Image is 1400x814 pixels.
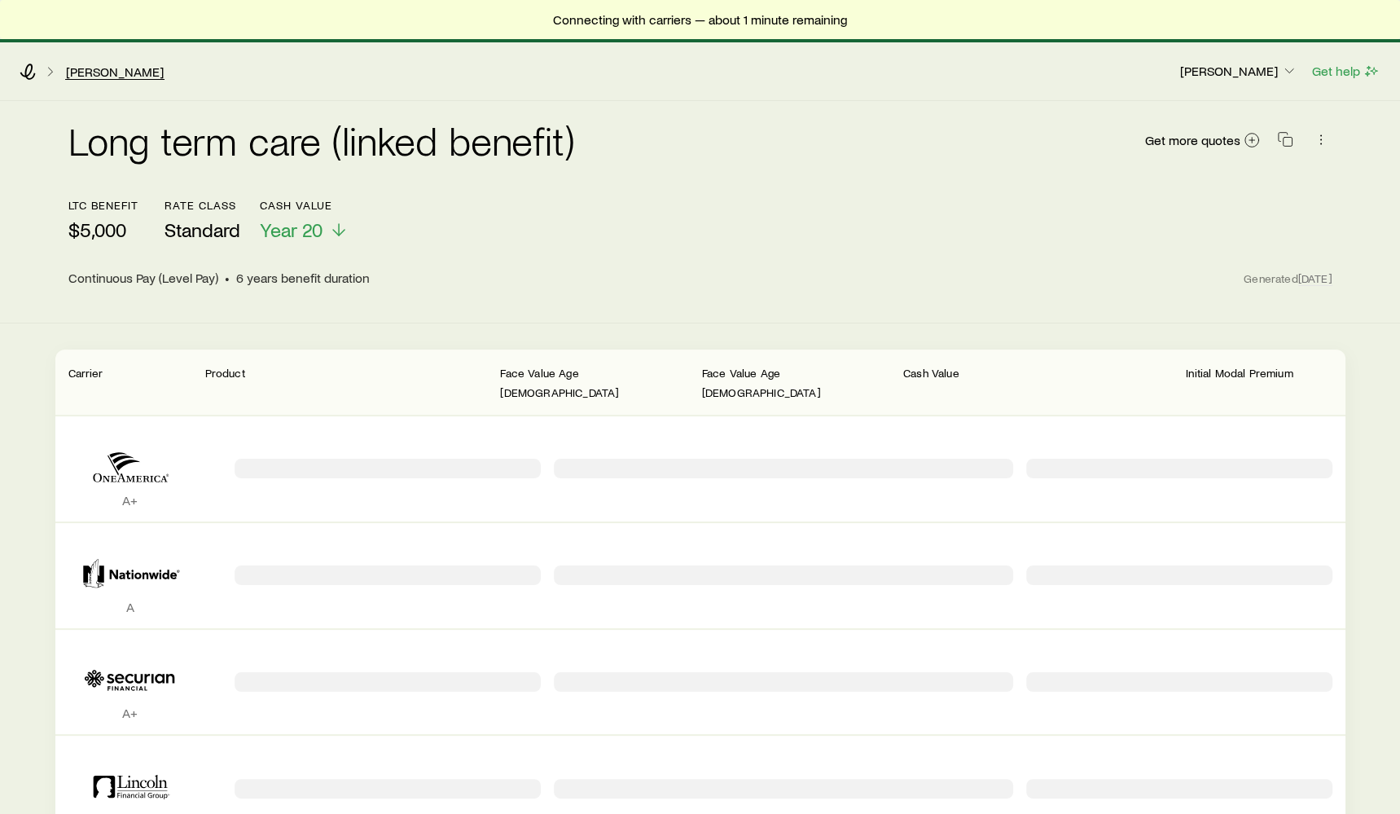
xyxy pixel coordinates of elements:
a: [PERSON_NAME] [65,64,165,80]
span: Generated [1244,271,1332,286]
button: Cash ValueYear 20 [260,199,349,242]
p: Rate Class [165,199,240,212]
button: Get help [1311,62,1380,81]
span: Cash Value [903,366,959,380]
a: Get more quotes [1144,131,1261,150]
p: $5,000 [68,218,139,241]
span: Initial Modal Premium [1186,366,1292,380]
span: Standard [165,218,240,241]
p: A+ [68,492,192,508]
h2: Long term care (linked benefit) [68,121,574,160]
span: Face Value Age [DEMOGRAPHIC_DATA] [702,366,821,399]
span: 6 years benefit duration [236,270,370,286]
p: Cash Value [260,199,349,212]
span: Face Value Age [DEMOGRAPHIC_DATA] [500,366,619,399]
p: A [68,599,192,615]
span: [DATE] [1298,271,1332,286]
span: Carrier [68,366,103,380]
span: Get more quotes [1145,134,1240,147]
span: Continuous Pay (Level Pay) [68,270,218,286]
span: Product [205,366,245,380]
p: [PERSON_NAME] [1180,63,1297,79]
span: Year 20 [260,218,323,241]
p: ltc benefit [68,199,139,212]
span: • [225,270,230,286]
button: [PERSON_NAME] [1179,62,1298,81]
span: Connecting with carriers — about 1 minute remaining [553,11,847,28]
p: A+ [68,705,192,721]
button: Rate ClassStandard [165,199,240,242]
